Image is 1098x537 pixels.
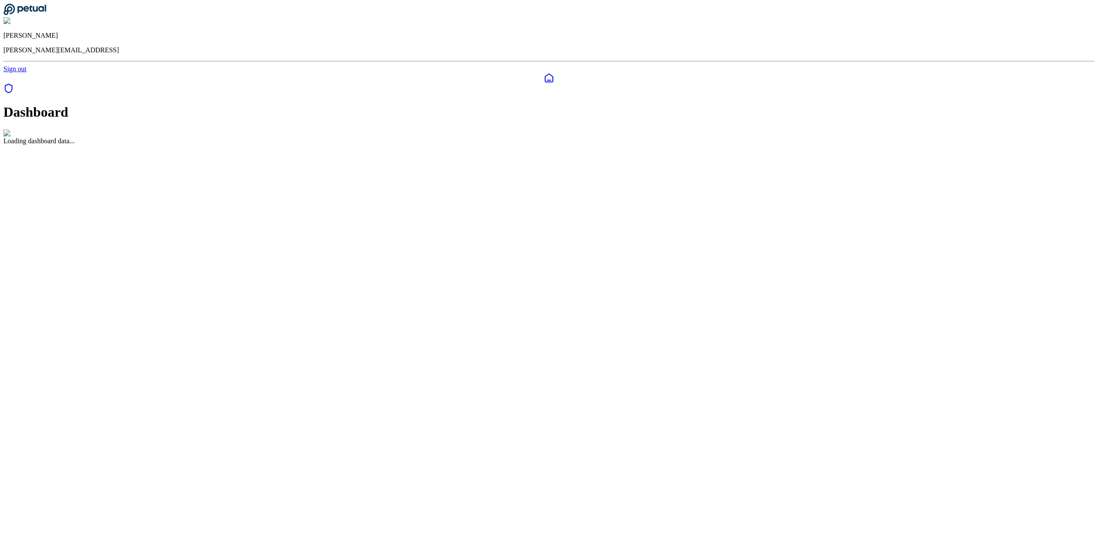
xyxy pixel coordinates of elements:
p: [PERSON_NAME] [3,32,1095,39]
img: Eliot Walker [3,17,45,25]
a: Go to Dashboard [3,9,46,17]
a: Dashboard [3,73,1095,83]
a: Sign out [3,65,27,72]
a: SOC [3,83,1095,95]
h1: Dashboard [3,104,1095,120]
div: Loading dashboard data... [3,137,1095,145]
img: Logo [3,130,25,137]
p: [PERSON_NAME][EMAIL_ADDRESS] [3,46,1095,54]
